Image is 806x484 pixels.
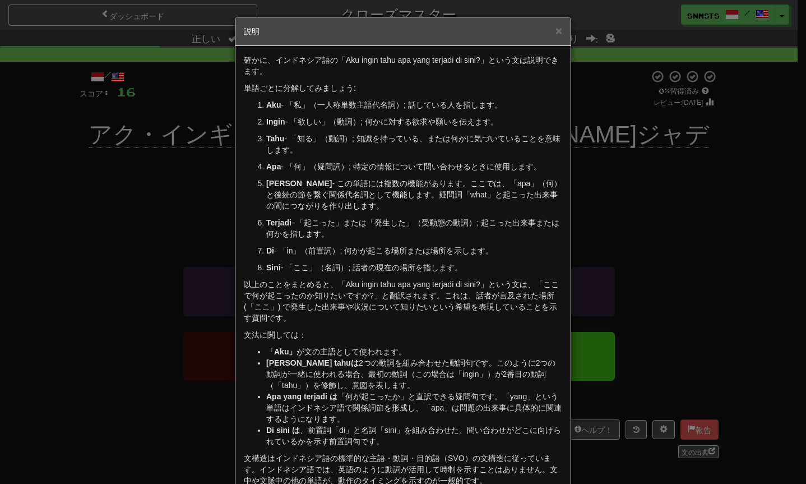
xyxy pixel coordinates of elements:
font: 「何が起こったか」と直訳できる疑問句です。「yang」という単語はインドネシア語で関係詞節を形成し、「apa」は問題の出来事に具体的に関連するようになります。 [266,392,562,423]
font: Tahu [266,134,284,143]
font: Ingin [266,117,285,126]
font: - 「何」（疑問詞）; 特定の情報について問い合わせるときに使用します。 [281,162,541,171]
font: Apa [266,162,281,171]
font: Terjadi [266,218,291,227]
font: [PERSON_NAME] tahuは [266,358,359,367]
font: 2つの動詞を組み合わせた動詞句です。このように2つの動詞が一緒に使われる場合、最初の動詞（この場合は「ingin」）が2番目の動詞（「tahu」）を修飾し、意図を表します。 [266,358,555,390]
font: Di sini は [266,426,300,435]
font: 以上のことをまとめると、「Aku ingin tahu apa yang terjadi di sini?」という文は、「ここで何が起こったのか知りたいですか?」と翻訳されます。これは、話者が言... [244,280,559,322]
font: 単語ごとに分解してみましょう: [244,84,356,93]
font: 、前置詞「di」と名詞「sini」を組み合わせた、問い合わせがどこに向けられているかを示す前置詞句です。 [266,426,561,446]
font: Sini [266,263,281,272]
font: - 「知る」（動詞）; 知識を持っている、または何かに気づいていることを意味します。 [266,134,561,154]
font: - 「私」（一人称単数主語代名詞）; 話している人を指します。 [281,100,502,109]
font: 確かに、インドネシア語の「Aku ingin tahu apa yang terjadi di sini?」という文は説明できます。 [244,56,559,76]
font: Aku [266,100,281,109]
font: 説明 [244,26,260,36]
font: Apa yang terjadi は [266,392,337,401]
font: - 「起こった」または「発生した」（受動態の動詞）; 起こった出来事または何かを指します。 [266,218,559,238]
font: - 「ここ」（名詞）; 話者の現在の場所を指します。 [281,263,462,272]
font: - この単語には複数の機能があります。ここでは、「apa」（何）と後続の節を繋ぐ関係代名詞として機能します。疑問詞「what」と起こった出来事の間につながりを作り出します。 [266,179,562,210]
font: 「Aku」 [266,347,297,356]
button: 近い [555,25,562,36]
font: 文法に関しては： [244,330,307,339]
font: - 「欲しい」（動詞）; 何かに対する欲求や願いを伝えます。 [285,117,498,126]
font: Di [266,246,274,255]
font: が文の主語として使われます。 [297,347,406,356]
font: × [555,24,562,37]
font: - 「in」（前置詞）; 何かが起こる場所または場所を示します。 [274,246,493,255]
font: [PERSON_NAME] [266,179,332,188]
